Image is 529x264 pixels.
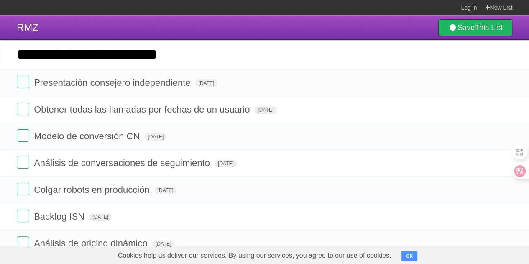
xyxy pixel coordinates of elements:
span: Cookies help us deliver our services. By using our services, you agree to our use of cookies. [110,247,400,264]
button: OK [401,251,418,261]
span: Modelo de conversión CN [34,131,142,141]
span: [DATE] [89,213,112,221]
a: SaveThis List [438,19,512,36]
span: RMZ [17,22,38,33]
b: This List [475,23,503,32]
label: Done [17,210,29,222]
label: Done [17,156,29,169]
span: [DATE] [144,133,167,141]
span: [DATE] [152,240,175,248]
span: Colgar robots en producción [34,185,151,195]
span: [DATE] [215,160,237,167]
span: Backlog ISN [34,211,87,222]
span: [DATE] [154,187,177,194]
span: [DATE] [195,79,218,87]
label: Done [17,103,29,115]
span: [DATE] [254,106,277,114]
span: Obtener todas las llamadas por fechas de un usuario [34,104,252,115]
label: Done [17,129,29,142]
span: Análisis de pricing dinámico [34,238,149,249]
span: Presentación consejero independiente [34,77,192,88]
label: Done [17,183,29,195]
label: Done [17,76,29,88]
span: Análisis de conversaciones de seguimiento [34,158,212,168]
label: Done [17,236,29,249]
